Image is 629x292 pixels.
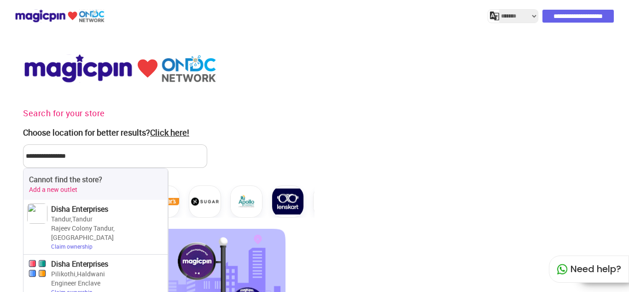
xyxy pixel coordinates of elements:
[51,215,164,224] div: Tandur , Tandur
[23,127,189,139] div: Choose location for better results?
[313,185,345,218] img: icon
[15,8,105,24] img: ondc-logo-new-small.8a59708e.svg
[150,127,189,138] u: Click here!
[51,279,108,288] div: Engineer Enclave
[490,12,499,21] img: j2MGCQAAAABJRU5ErkJggg==
[23,54,216,83] img: ondc-logo-new.85ceabc7.svg
[23,106,314,121] h3: Search for your store
[51,242,164,250] div: Claim ownership
[29,174,162,185] p: Cannot find the store?
[230,185,262,218] img: icon
[27,258,47,279] img: 5kpy1OYlDsuLhLgQzvHA0b3D2tpYM65o7uN6qQmrajoZMvA06tM6FZ_Luz5y1fMPyyl3GnnvzWZcaj6n5kJuFGoMPPY
[557,264,568,275] img: whatapp_green.7240e66a.svg
[51,258,108,269] div: Disha Enterprises
[51,269,108,279] div: Pilikothi , Haldwani
[549,256,629,283] div: Need help?
[189,185,221,218] img: icon
[51,203,164,215] div: Disha Enterprises
[29,185,162,194] p: Add a new outlet
[272,185,304,218] img: icon
[51,224,164,242] div: Rajeev Colony Tandur, [GEOGRAPHIC_DATA]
